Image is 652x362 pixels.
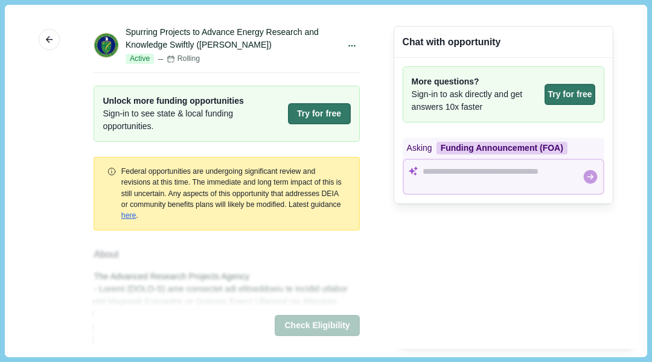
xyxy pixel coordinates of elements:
[412,75,541,88] span: More questions?
[94,33,118,57] img: DOE.png
[121,211,136,220] a: here
[103,107,283,133] span: Sign-in to see state & local funding opportunities.
[126,26,340,51] div: Spurring Projects to Advance Energy Research and Knowledge Swiftly ([PERSON_NAME])
[275,315,359,336] button: Check Eligibility
[126,54,154,65] span: Active
[167,54,200,65] div: Rolling
[545,84,595,105] button: Try for free
[288,103,351,124] button: Try for free
[403,35,501,49] div: Chat with opportunity
[412,88,541,113] span: Sign-in to ask directly and get answers 10x faster
[436,142,567,154] div: Funding Announcement (FOA)
[121,167,342,209] span: Federal opportunities are undergoing significant review and revisions at this time. The immediate...
[403,138,604,159] div: Asking
[121,166,347,221] div: .
[103,95,283,107] span: Unlock more funding opportunities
